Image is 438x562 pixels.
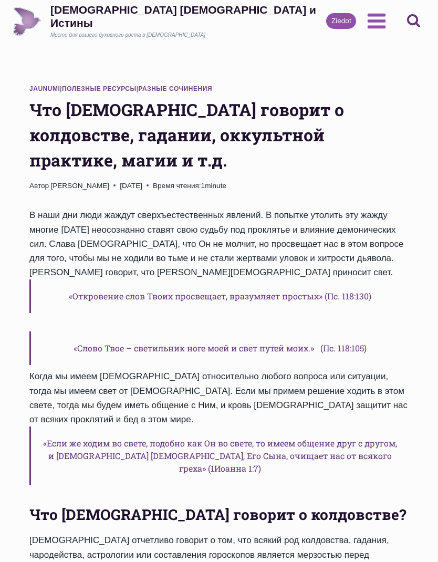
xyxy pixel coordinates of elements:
[13,3,326,39] a: [DEMOGRAPHIC_DATA] [DEMOGRAPHIC_DATA] и ИстиныМесто для вашего духовного роста в [DEMOGRAPHIC_DATA]
[29,504,409,526] h2: Что [DEMOGRAPHIC_DATA] говорит о колдовстве?
[29,97,409,173] h1: Что [DEMOGRAPHIC_DATA] говорит о колдовстве, гадании, оккультной практике, магии и т.д.
[50,32,326,39] div: Место для вашего духовного роста в [DEMOGRAPHIC_DATA]
[402,9,425,33] button: Показать форму поиска
[153,182,201,190] span: Время чтения:
[29,85,60,92] a: Jaunumi
[50,3,326,29] div: [DEMOGRAPHIC_DATA] [DEMOGRAPHIC_DATA] и Истины
[326,13,356,29] a: Ziedot
[205,182,226,190] span: minute
[62,85,137,92] a: Полезные ресурсы
[29,279,409,313] h6: «Откровение слов Твоих просвещает, вразумляет простых» (Пс. 118:130)
[153,180,226,192] span: 1
[29,331,409,365] h6: «Слово Твое – светильник ноге моей и свет путей моих.» (Пс. 118:105)
[50,182,109,190] a: [PERSON_NAME]
[13,7,41,36] img: Draudze Gars un Patiesība
[138,85,212,92] a: Разные сочинения
[29,85,212,92] span: | |
[120,180,142,192] time: [DATE]
[361,7,391,34] button: Открыть меню
[29,426,409,485] h6: «Если же ходим во свете, подобно как Он во свете, то имеем общение друг с другом, и [DEMOGRAPHIC_...
[29,180,49,192] span: Автор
